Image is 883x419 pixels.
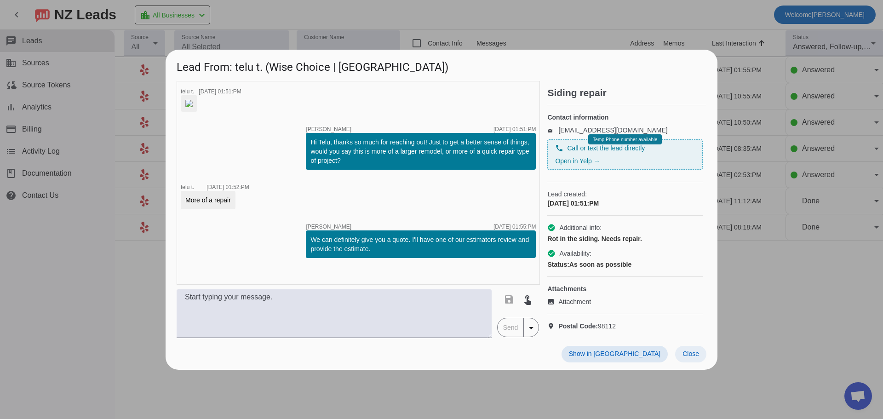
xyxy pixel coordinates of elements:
span: Attachment [558,297,591,306]
mat-icon: arrow_drop_down [526,322,537,333]
div: [DATE] 01:51:PM [547,199,703,208]
span: Additional info: [559,223,602,232]
a: Open in Yelp → [555,157,600,165]
div: More of a repair [185,195,231,205]
span: Lead created: [547,189,703,199]
span: telu t. [181,184,194,190]
a: Attachment [547,297,703,306]
mat-icon: location_on [547,322,558,330]
span: Show in [GEOGRAPHIC_DATA] [569,350,660,357]
strong: Postal Code: [558,322,598,330]
span: Availability: [559,249,591,258]
span: Temp Phone number available [593,137,657,142]
mat-icon: check_circle [547,224,556,232]
h2: Siding repair [547,88,706,98]
h4: Attachments [547,284,703,293]
span: 98112 [558,321,616,331]
span: Call or text the lead directly [567,143,645,153]
span: telu t. [181,88,194,95]
mat-icon: check_circle [547,249,556,258]
button: Close [675,346,706,362]
mat-icon: image [547,298,558,305]
div: [DATE] 01:52:PM [206,184,249,190]
div: [DATE] 01:51:PM [199,89,241,94]
a: [EMAIL_ADDRESS][DOMAIN_NAME] [558,126,667,134]
strong: Status: [547,261,569,268]
span: [PERSON_NAME] [306,224,351,230]
mat-icon: phone [555,144,563,152]
div: Hi Telu, thanks so much for reaching out! Just to get a better sense of things, would you say thi... [310,138,531,165]
div: We can definitely give you a quote. I'll have one of our estimators review and provide the estimate. [310,235,531,253]
img: -fIxQH25g_qBQeF6lnSiUQ [185,100,193,107]
mat-icon: email [547,128,558,132]
div: As soon as possible [547,260,703,269]
span: [PERSON_NAME] [306,126,351,132]
div: Rot in the siding. Needs repair. [547,234,703,243]
h1: Lead From: telu t. (Wise Choice | [GEOGRAPHIC_DATA]) [166,50,717,80]
h4: Contact information [547,113,703,122]
button: Show in [GEOGRAPHIC_DATA] [562,346,668,362]
span: Close [682,350,699,357]
div: [DATE] 01:51:PM [493,126,536,132]
mat-icon: touch_app [522,294,533,305]
div: [DATE] 01:55:PM [493,224,536,230]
